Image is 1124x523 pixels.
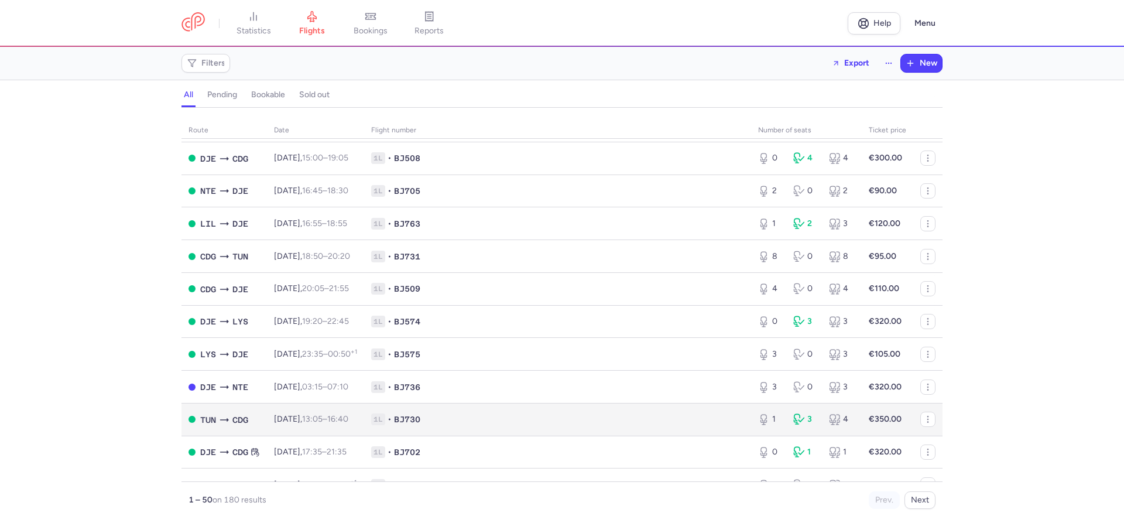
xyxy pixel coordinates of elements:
div: 0 [793,348,819,360]
span: BJ703 [394,479,420,491]
span: CDG [232,446,248,459]
th: date [267,122,364,139]
span: reports [414,26,444,36]
span: LYS [200,348,216,361]
button: Prev. [869,491,900,509]
h4: all [184,90,193,100]
span: [DATE], [274,251,350,261]
div: 2 [793,218,819,230]
time: 15:00 [302,153,323,163]
span: CDG [232,152,248,165]
div: 0 [758,152,784,164]
strong: €95.00 [869,251,896,261]
span: on 180 results [213,495,266,505]
span: 1L [371,348,385,360]
strong: €300.00 [869,153,902,163]
span: BJ574 [394,316,420,327]
div: 2 [758,185,784,197]
span: [DATE], [274,153,348,163]
h4: sold out [299,90,330,100]
time: 22:35 [302,480,323,490]
span: CDG [232,413,248,426]
th: Ticket price [862,122,913,139]
h4: bookable [251,90,285,100]
span: [DATE], [274,316,349,326]
span: LIL [200,217,216,230]
a: CitizenPlane red outlined logo [181,12,205,34]
span: BJ731 [394,251,420,262]
span: [DATE], [274,218,347,228]
a: reports [400,11,458,36]
time: 03:15 [302,382,323,392]
span: BJ736 [394,381,420,393]
time: 00:25 [328,480,357,490]
span: • [388,283,392,295]
span: DJE [232,217,248,230]
th: route [181,122,267,139]
span: – [302,153,348,163]
span: • [388,413,392,425]
a: statistics [224,11,283,36]
span: [DATE], [274,283,349,293]
span: • [388,251,392,262]
strong: €105.00 [869,349,900,359]
span: DJE [232,478,248,491]
div: 0 [758,316,784,327]
span: 1L [371,185,385,197]
span: • [388,381,392,393]
button: Next [904,491,935,509]
strong: €320.00 [869,447,902,457]
time: 20:05 [302,283,324,293]
span: DJE [200,381,216,394]
span: BJ702 [394,446,420,458]
span: TUN [232,250,248,263]
div: 3 [758,348,784,360]
button: Menu [907,12,943,35]
span: 1L [371,413,385,425]
span: 1L [371,152,385,164]
span: • [388,152,392,164]
time: 21:35 [327,447,347,457]
span: [DATE], [274,414,348,424]
span: CDG [200,283,216,296]
span: Help [873,19,891,28]
h4: pending [207,90,237,100]
span: DJE [232,283,248,296]
time: 00:50 [328,349,357,359]
time: 23:35 [302,349,323,359]
sup: +1 [351,348,357,355]
span: 1L [371,218,385,230]
div: 0 [793,479,819,491]
div: 1 [793,446,819,458]
span: 1L [371,381,385,393]
div: 3 [829,348,855,360]
span: 1L [371,251,385,262]
strong: 1 – 50 [189,495,213,505]
span: CDG [200,250,216,263]
span: LYS [232,315,248,328]
div: 33 [758,479,784,491]
div: 4 [829,283,855,295]
div: 1 [829,446,855,458]
div: 0 [793,185,819,197]
span: [DATE], [274,382,348,392]
span: [DATE], [274,186,348,196]
span: – [302,349,357,359]
time: 22:45 [327,316,349,326]
span: • [388,218,392,230]
span: DJE [200,315,216,328]
span: statistics [237,26,271,36]
strong: €320.00 [869,316,902,326]
span: – [302,218,347,228]
time: 17:35 [302,447,322,457]
span: 1L [371,479,385,491]
div: 0 [793,251,819,262]
div: 2 [829,185,855,197]
span: – [302,186,348,196]
span: • [388,316,392,327]
div: 3 [758,381,784,393]
time: 19:05 [328,153,348,163]
span: NTE [232,381,248,394]
span: NTE [200,184,216,197]
span: – [302,382,348,392]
